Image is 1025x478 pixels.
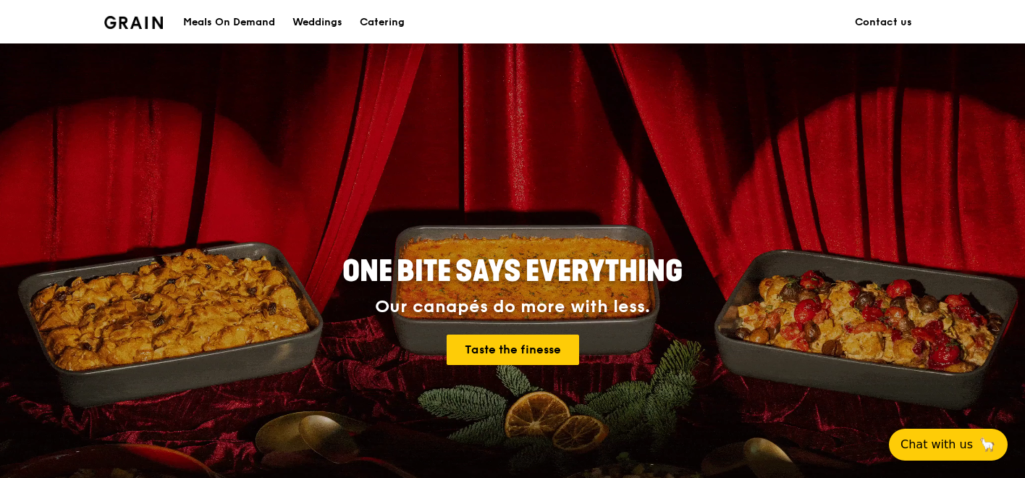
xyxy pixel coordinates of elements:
span: Chat with us [900,436,973,453]
a: Weddings [284,1,351,44]
span: ONE BITE SAYS EVERYTHING [342,254,683,289]
a: Contact us [846,1,921,44]
span: 🦙 [979,436,996,453]
a: Catering [351,1,413,44]
div: Meals On Demand [183,1,275,44]
a: Taste the finesse [447,335,579,365]
img: Grain [104,16,163,29]
div: Catering [360,1,405,44]
div: Our canapés do more with less. [252,297,773,317]
div: Weddings [292,1,342,44]
button: Chat with us🦙 [889,429,1008,461]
